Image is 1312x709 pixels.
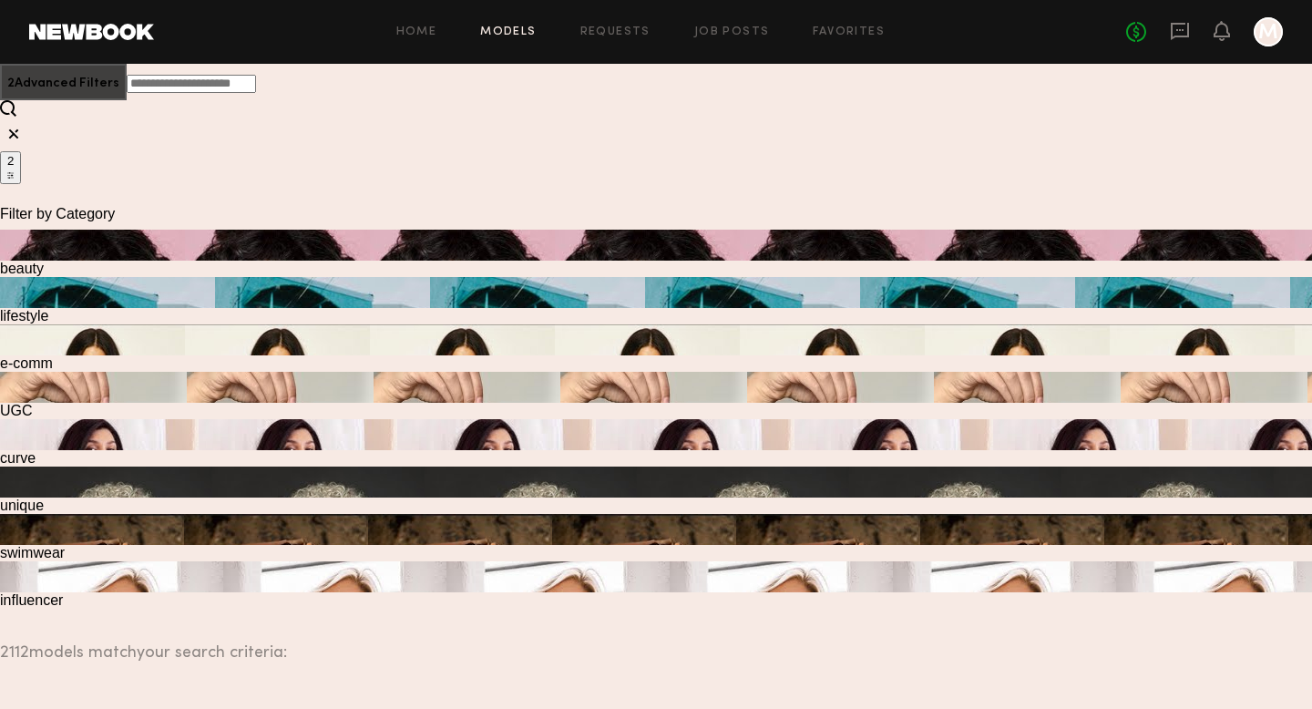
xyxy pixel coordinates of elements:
[7,77,15,89] span: 2
[1254,17,1283,46] a: M
[480,26,536,38] a: Models
[396,26,437,38] a: Home
[15,77,119,90] span: Advanced Filters
[813,26,885,38] a: Favorites
[694,26,770,38] a: Job Posts
[580,26,651,38] a: Requests
[7,154,14,168] span: 2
